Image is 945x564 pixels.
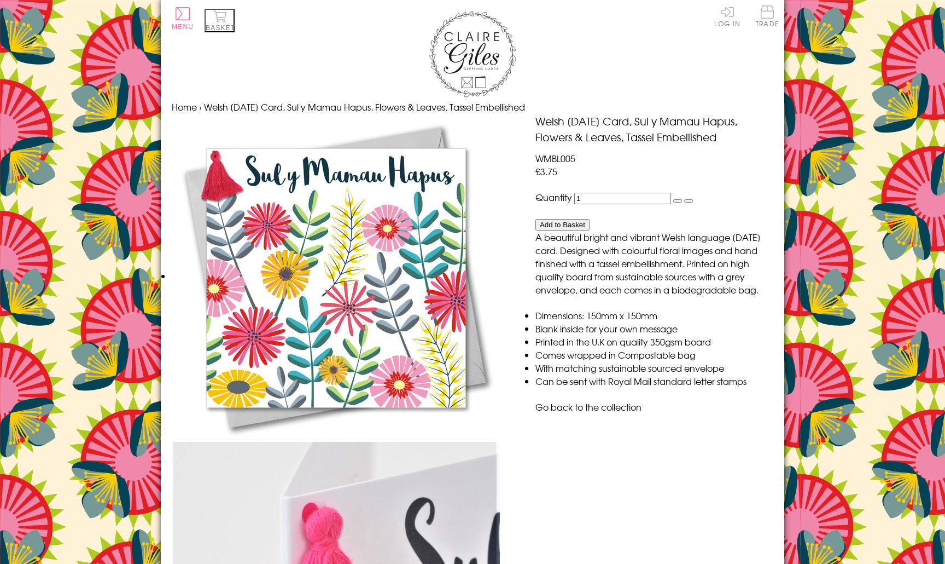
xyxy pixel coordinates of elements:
[535,322,773,335] li: Blank inside for your own message
[204,100,525,113] span: Welsh [DATE] Card, Sul y Mamau Hapus, Flowers & Leaves, Tassel Embellished
[172,7,194,31] button: Menu
[535,165,557,178] span: £3.75
[540,221,585,229] span: Add to Basket
[714,5,740,27] a: Log In
[172,23,194,31] span: Menu
[535,219,590,231] button: Add to Basket
[172,100,197,113] a: Home
[756,5,779,29] a: Trade
[535,400,641,413] a: Go back to the collection
[535,309,773,322] li: Dimensions: 150mm x 150mm
[535,335,773,348] li: Printed in the U.K on quality 350gsm board
[535,191,572,204] label: Quantity
[535,113,773,145] h1: Welsh [DATE] Card, Sul y Mamau Hapus, Flowers & Leaves, Tassel Embellished
[199,100,202,113] span: ›
[429,11,516,97] img: Claire Giles Greetings Cards
[172,113,500,442] img: Welsh Mother's Day Card, Sul y Mamau Hapus, Flowers & Leaves, Tassel Embellished
[535,152,575,165] span: WMBL005
[535,231,773,296] p: A beautiful bright and vibrant Welsh language [DATE] card. Designed with colourful floral images ...
[535,348,773,361] li: Comes wrapped in Compostable bag
[172,100,773,113] nav: breadcrumbs
[756,5,779,27] span: Trade
[535,361,773,375] li: With matching sustainable sourced envelope
[535,375,773,388] li: Can be sent with Royal Mail standard letter stamps
[205,9,235,32] button: Basket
